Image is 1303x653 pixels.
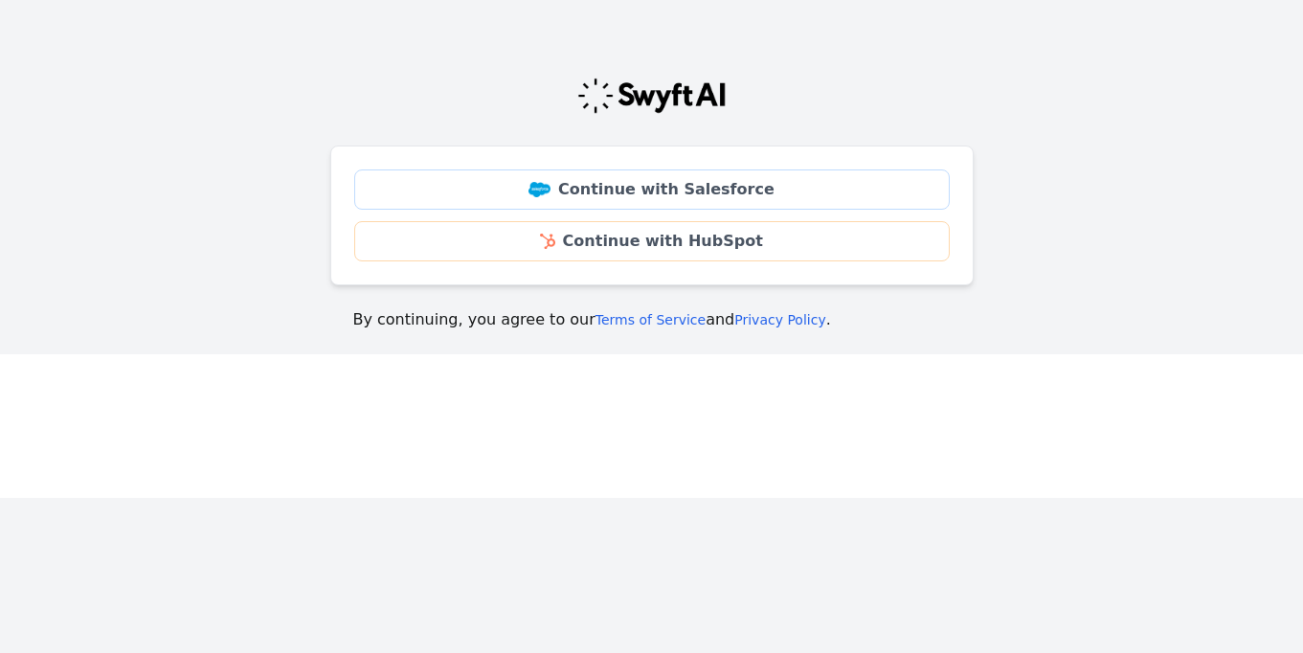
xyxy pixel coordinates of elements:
a: Continue with HubSpot [354,221,950,261]
p: By continuing, you agree to our and . [353,308,951,331]
img: Salesforce [528,182,550,197]
img: HubSpot [540,234,554,249]
a: Privacy Policy [734,312,825,327]
a: Terms of Service [595,312,706,327]
img: Swyft Logo [576,77,728,115]
a: Continue with Salesforce [354,169,950,210]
